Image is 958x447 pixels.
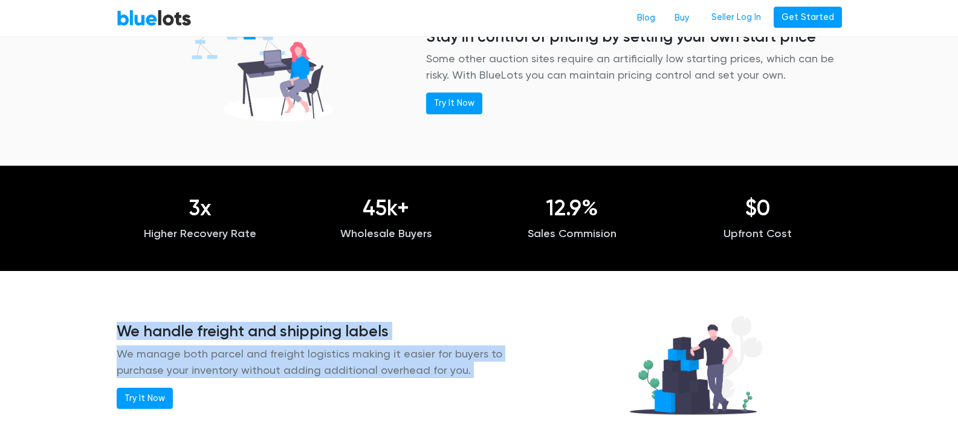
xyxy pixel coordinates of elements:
[302,226,470,242] p: Wholesale Buyers
[302,195,470,221] h1: 45k+
[117,345,532,378] p: We manage both parcel and freight logistics making it easier for buyers to purchase your inventor...
[117,195,285,221] h1: 3x
[117,322,532,340] h3: We handle freight and shipping labels
[117,226,285,242] p: Higher Recovery Rate
[426,50,842,83] p: Some other auction sites require an artificially low starting prices, which can be risky. With Bl...
[613,305,779,426] img: we_handle_logistics-8262bf57219a9574bef9b396911090af7d913b2d454b46cb976ca25ecd9ddb0b.png
[177,10,348,131] img: software_does_the_rest-1ace83036a4afef12fcdcdcaca3111683abf6b574c56ce50e82dc01ac4e15000.png
[704,7,769,28] a: Seller Log In
[674,226,842,242] p: Upfront Cost
[117,388,173,409] a: Try It Now
[488,226,656,242] p: Sales Commision
[774,7,842,28] a: Get Started
[627,7,665,30] a: Blog
[665,7,699,30] a: Buy
[674,195,842,221] h1: $0
[426,93,482,114] a: Try It Now
[117,9,192,27] a: BlueLots
[488,195,656,221] h1: 12.9%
